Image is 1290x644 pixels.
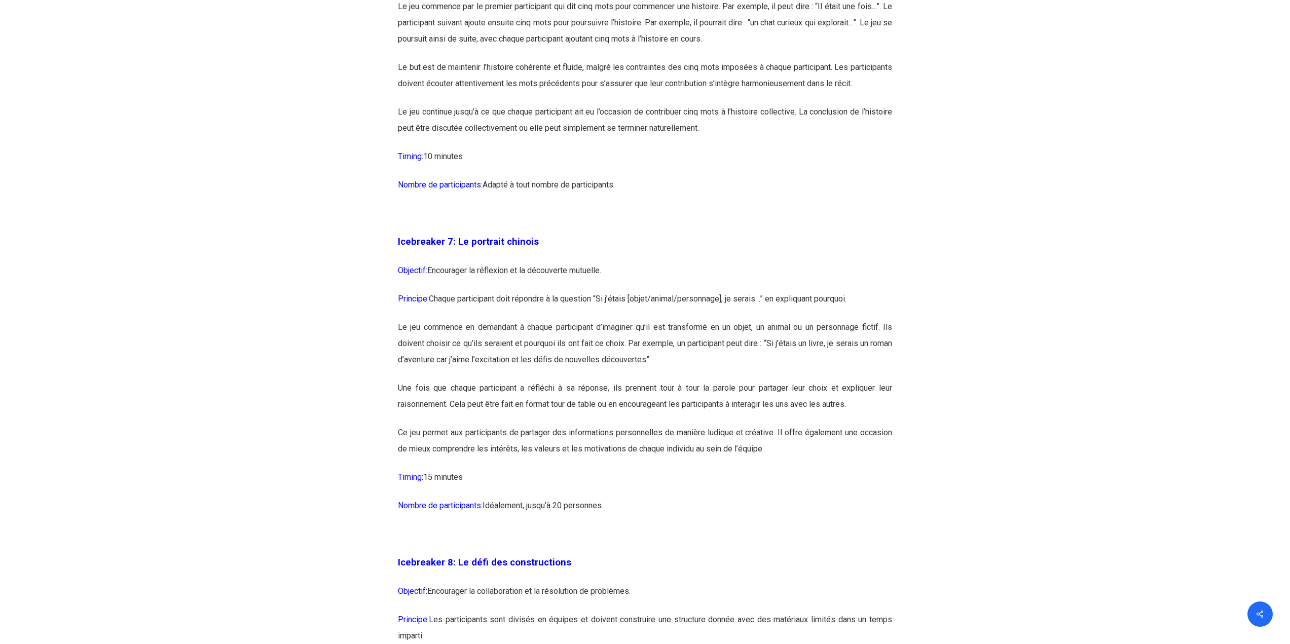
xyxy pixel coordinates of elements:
p: Le but est de maintenir l’histoire cohérente et fluide, malgré les contraintes des cinq mots impo... [398,59,892,104]
p: 10 minutes [398,148,892,177]
span: Principe: [398,294,429,304]
span: Nombre de participants: [398,180,483,190]
p: Ce jeu permet aux participants de partager des informations personnelles de manière ludique et cr... [398,425,892,469]
p: 15 minutes [398,469,892,498]
span: Objectif: [398,586,427,596]
p: Chaque participant doit répondre à la question “Si j’étais [objet/animal/personnage], je serais…”... [398,291,892,319]
span: Icebreaker 8: Le défi des constructions [398,557,571,568]
span: Principe: [398,615,429,624]
p: Encourager la réflexion et la découverte mutuelle. [398,262,892,291]
p: Le jeu continue jusqu’à ce que chaque participant ait eu l’occasion de contribuer cinq mots à l’h... [398,104,892,148]
span: Timing: [398,151,423,161]
p: Idéalement, jusqu’à 20 personnes. [398,498,892,526]
p: Une fois que chaque participant a réfléchi à sa réponse, ils prennent tour à tour la parole pour ... [398,380,892,425]
p: Le jeu commence en demandant à chaque participant d’imaginer qu’il est transformé en un objet, un... [398,319,892,380]
span: Timing: [398,472,423,482]
span: Objectif: [398,266,427,275]
span: Icebreaker 7: Le portrait chinois [398,236,539,247]
p: Encourager la collaboration et la résolution de problèmes. [398,583,892,612]
p: Adapté à tout nombre de participants. [398,177,892,205]
span: Nombre de participants: [398,501,483,510]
